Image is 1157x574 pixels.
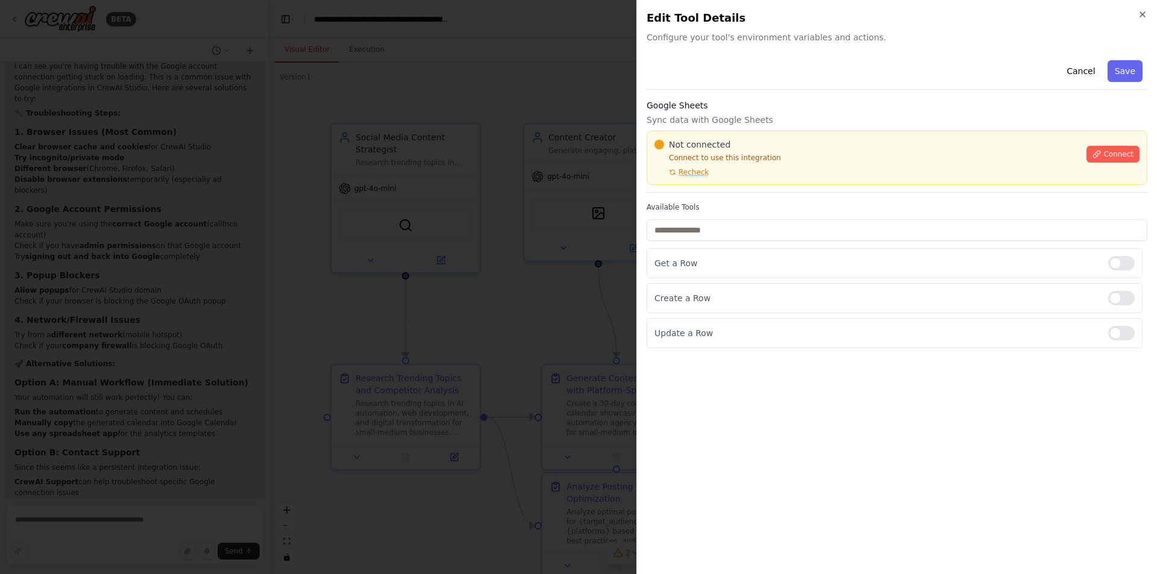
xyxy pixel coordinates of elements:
[1086,146,1140,163] button: Connect
[654,292,1099,304] p: Create a Row
[1103,149,1133,159] span: Connect
[647,114,1147,126] p: Sync data with Google Sheets
[654,257,1099,269] p: Get a Row
[669,139,730,151] span: Not connected
[647,202,1147,212] label: Available Tools
[654,153,1079,163] p: Connect to use this integration
[647,10,1147,27] h2: Edit Tool Details
[679,167,709,177] span: Recheck
[647,99,1147,111] h3: Google Sheets
[647,31,1147,43] span: Configure your tool's environment variables and actions.
[654,327,1099,339] p: Update a Row
[1059,60,1102,82] button: Cancel
[654,167,709,177] button: Recheck
[1108,60,1143,82] button: Save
